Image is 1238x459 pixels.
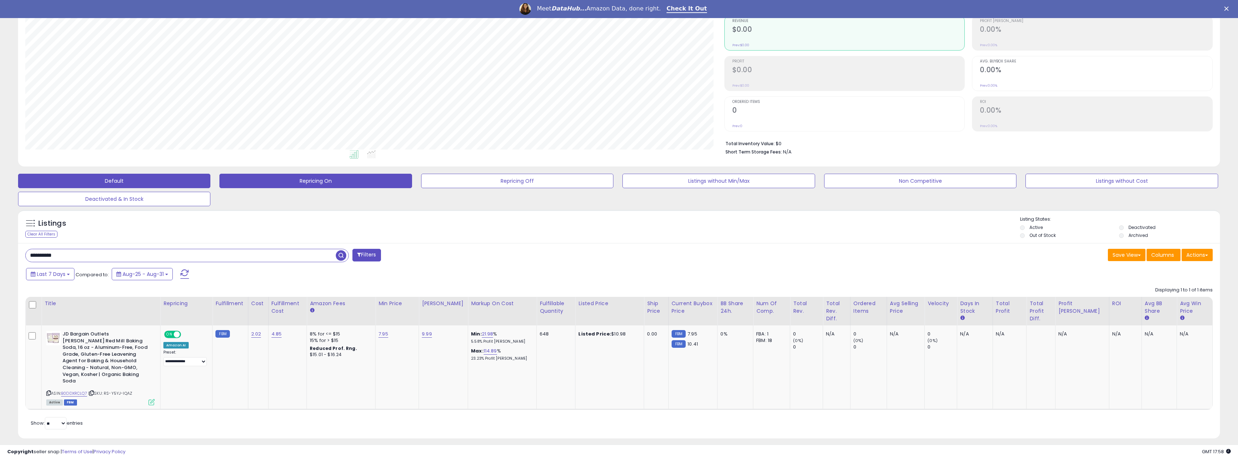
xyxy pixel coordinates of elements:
[732,100,965,104] span: Ordered Items
[63,331,150,386] b: JD Bargain Outlets [PERSON_NAME] Red Mill Baking Soda, 16 oz - Aluminum-Free, Food Grade, Gluten-...
[996,331,1021,337] div: N/A
[996,300,1024,315] div: Total Profit
[180,332,192,338] span: OFF
[422,330,432,338] a: 9.99
[980,19,1212,23] span: Profit [PERSON_NAME]
[732,60,965,64] span: Profit
[980,43,997,47] small: Prev: 0.00%
[471,348,531,361] div: %
[793,344,823,350] div: 0
[1112,300,1139,307] div: ROI
[672,300,715,315] div: Current Buybox Price
[853,344,887,350] div: 0
[26,268,74,280] button: Last 7 Days
[1145,315,1149,321] small: Avg BB Share.
[482,330,493,338] a: 21.98
[578,330,611,337] b: Listed Price:
[725,139,1207,147] li: $0
[38,218,66,229] h5: Listings
[687,330,697,337] span: 7.95
[1058,331,1104,337] div: N/A
[1224,7,1231,11] div: Close
[732,25,965,35] h2: $0.00
[123,270,164,278] span: Aug-25 - Aug-31
[94,448,125,455] a: Privacy Policy
[960,331,987,337] div: N/A
[725,149,782,155] b: Short Term Storage Fees:
[720,331,747,337] div: 0%
[793,338,803,343] small: (0%)
[310,331,370,337] div: 8% for <= $15
[46,331,155,404] div: ASIN:
[756,300,787,315] div: Num of Comp.
[471,347,484,354] b: Max:
[667,5,707,13] a: Check It Out
[1029,224,1043,230] label: Active
[853,331,887,337] div: 0
[756,331,784,337] div: FBA: 1
[732,66,965,75] h2: $0.00
[61,390,87,397] a: B0DDXRCLQ7
[46,331,61,345] img: 410oOIY+6lL._SL40_.jpg
[732,106,965,116] h2: 0
[165,332,174,338] span: ON
[980,124,997,128] small: Prev: 0.00%
[793,331,823,337] div: 0
[421,174,613,188] button: Repricing Off
[310,337,370,344] div: 15% for > $15
[980,60,1212,64] span: Avg. Buybox Share
[1147,249,1181,261] button: Columns
[980,66,1212,75] h2: 0.00%
[519,3,531,15] img: Profile image for Georgie
[1058,300,1106,315] div: Profit [PERSON_NAME]
[163,300,209,307] div: Repricing
[352,249,381,261] button: Filters
[1025,174,1218,188] button: Listings without Cost
[551,5,586,12] i: DataHub...
[1180,331,1207,337] div: N/A
[980,100,1212,104] span: ROI
[271,330,282,338] a: 4.85
[540,300,572,315] div: Fulfillable Quantity
[672,340,686,348] small: FBM
[980,25,1212,35] h2: 0.00%
[163,342,189,348] div: Amazon AI
[960,315,964,321] small: Days In Stock.
[720,300,750,315] div: BB Share 24h.
[88,390,132,396] span: | SKU: RS-Y5YJ-IQAZ
[1145,300,1174,315] div: Avg BB Share
[853,300,884,315] div: Ordered Items
[46,399,63,406] span: All listings currently available for purchase on Amazon
[7,449,125,455] div: seller snap | |
[725,140,775,147] b: Total Inventory Value:
[672,330,686,338] small: FBM
[1202,448,1231,455] span: 2025-09-9 17:58 GMT
[31,420,83,426] span: Show: entries
[793,300,820,315] div: Total Rev.
[37,270,65,278] span: Last 7 Days
[928,338,938,343] small: (0%)
[215,300,245,307] div: Fulfillment
[1180,300,1209,315] div: Avg Win Price
[980,83,997,88] small: Prev: 0.00%
[44,300,157,307] div: Title
[578,300,641,307] div: Listed Price
[756,337,784,344] div: FBM: 18
[251,330,261,338] a: 2.02
[826,331,845,337] div: N/A
[732,19,965,23] span: Revenue
[422,300,465,307] div: [PERSON_NAME]
[824,174,1016,188] button: Non Competitive
[471,339,531,344] p: 5.58% Profit [PERSON_NAME]
[687,341,698,347] span: 10.41
[18,174,210,188] button: Default
[310,345,357,351] b: Reduced Prof. Rng.
[647,300,665,315] div: Ship Price
[1128,224,1156,230] label: Deactivated
[310,300,372,307] div: Amazon Fees
[62,448,93,455] a: Terms of Use
[471,300,534,307] div: Markup on Cost
[960,300,989,315] div: Days In Stock
[310,352,370,358] div: $15.01 - $16.24
[928,331,957,337] div: 0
